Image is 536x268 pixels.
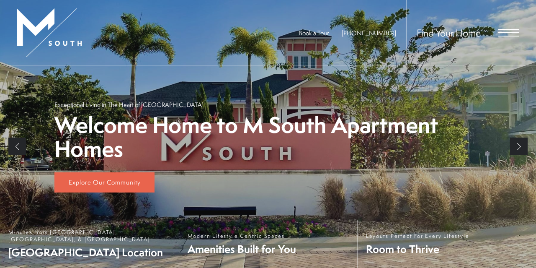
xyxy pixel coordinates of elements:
[366,232,469,239] span: Layouts Perfect For Every Lifestyle
[54,172,155,193] a: Explore Our Community
[342,29,396,37] a: Call Us at 813-570-8014
[510,138,528,155] a: Next
[357,220,536,268] a: Layouts Perfect For Every Lifestyle
[8,229,170,243] span: Minutes from [GEOGRAPHIC_DATA], [GEOGRAPHIC_DATA], & [GEOGRAPHIC_DATA]
[366,242,469,256] span: Room to Thrive
[17,8,82,57] img: MSouth
[69,178,141,187] span: Explore Our Community
[54,113,482,161] p: Welcome Home to M South Apartment Homes
[188,242,296,256] span: Amenities Built for You
[417,26,481,39] a: Find Your Home
[54,100,204,109] p: Exceptional Living in The Heart of [GEOGRAPHIC_DATA]
[299,29,329,37] a: Book a Tour
[8,245,170,260] span: [GEOGRAPHIC_DATA] Location
[342,29,396,37] span: [PHONE_NUMBER]
[179,220,358,268] a: Modern Lifestyle Centric Spaces
[188,232,296,239] span: Modern Lifestyle Centric Spaces
[8,138,26,155] a: Previous
[498,29,519,36] button: Open Menu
